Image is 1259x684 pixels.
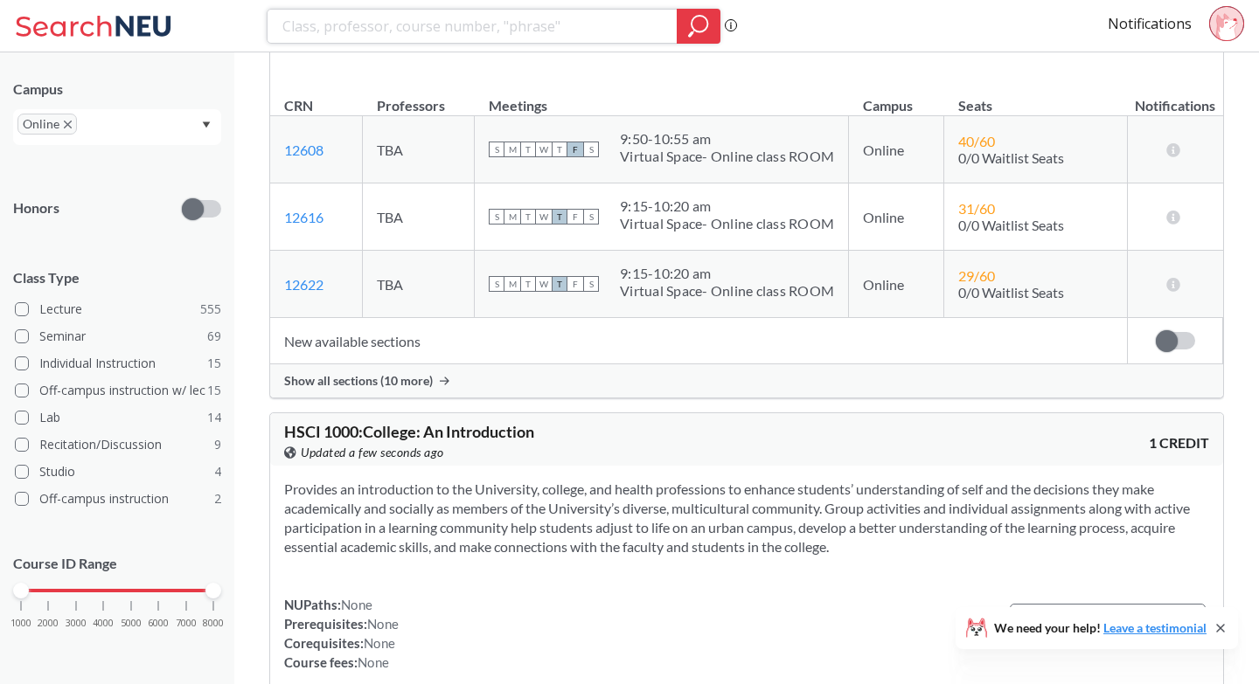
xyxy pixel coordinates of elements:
label: Recitation/Discussion [15,433,221,456]
span: We need your help! [994,622,1207,634]
span: T [552,142,567,157]
div: Virtual Space- Online class ROOM [620,148,834,165]
span: 0/0 Waitlist Seats [958,149,1064,166]
span: 1000 [10,618,31,628]
td: New available sections [270,318,1128,364]
span: Class Type [13,268,221,287]
span: F [567,209,583,225]
span: S [489,209,504,225]
span: 14 [207,408,221,427]
label: Lecture [15,298,221,321]
span: 555 [200,300,221,319]
th: Meetings [475,79,849,116]
svg: X to remove pill [64,121,72,128]
span: OnlineX to remove pill [17,114,77,135]
th: Seats [944,79,1128,116]
span: 69 [207,327,221,346]
span: F [567,142,583,157]
div: 9:15 - 10:20 am [620,265,834,282]
span: M [504,142,520,157]
td: Online [849,251,944,318]
a: Leave a testimonial [1103,620,1207,635]
span: 6000 [148,618,169,628]
div: 9:50 - 10:55 am [620,130,834,148]
th: Professors [363,79,475,116]
span: S [489,142,504,157]
a: Notifications [1108,14,1192,33]
span: Show all sections (10 more) [284,373,433,389]
td: TBA [363,116,475,183]
p: Course ID Range [13,554,221,574]
span: 5000 [121,618,142,628]
span: S [583,142,599,157]
label: Lab [15,406,221,429]
span: 1 CREDIT [1149,433,1209,453]
label: Off-campus instruction [15,487,221,510]
th: Notifications [1128,79,1223,116]
svg: Dropdown arrow [202,121,211,128]
span: W [536,142,552,157]
span: M [504,276,520,292]
span: 2 [214,489,221,508]
div: 9:15 - 10:20 am [620,197,834,215]
svg: magnifying glass [688,14,709,38]
td: TBA [363,251,475,318]
span: 4 [214,462,221,481]
span: T [552,276,567,292]
span: None [364,635,395,651]
td: Online [849,116,944,183]
label: Studio [15,460,221,483]
span: 0/0 Waitlist Seats [958,284,1064,301]
td: TBA [363,183,475,251]
span: T [552,209,567,225]
div: Show all sections (10 more) [270,364,1223,397]
div: Campus [13,79,221,99]
div: magnifying glass [677,9,720,44]
div: NUPaths: Prerequisites: Corequisites: Course fees: [284,595,399,672]
label: Seminar [15,325,221,348]
span: 8000 [203,618,224,628]
span: T [520,276,536,292]
div: OnlineX to remove pillDropdown arrow [13,109,221,145]
a: 12608 [284,142,323,158]
div: Virtual Space- Online class ROOM [620,282,834,300]
span: 15 [207,381,221,400]
span: W [536,209,552,225]
span: T [520,209,536,225]
span: 0/0 Waitlist Seats [958,217,1064,233]
div: Virtual Space- Online class ROOM [620,215,834,232]
span: 2000 [38,618,59,628]
span: S [583,276,599,292]
span: 29 / 60 [958,267,995,284]
span: S [583,209,599,225]
span: F [567,276,583,292]
span: W [536,276,552,292]
input: Class, professor, course number, "phrase" [281,11,664,41]
span: S [489,276,504,292]
span: 9 [214,435,221,454]
span: Updated a few seconds ago [301,443,444,462]
div: CRN [284,96,313,115]
span: 40 / 60 [958,133,995,149]
span: 15 [207,354,221,373]
label: Individual Instruction [15,352,221,375]
span: 31 / 60 [958,200,995,217]
span: 3000 [66,618,87,628]
a: 12616 [284,209,323,225]
td: Online [849,183,944,251]
span: 7000 [176,618,197,628]
span: 4000 [93,618,114,628]
a: 12622 [284,276,323,293]
span: HSCI 1000 : College: An Introduction [284,422,534,441]
p: Honors [13,198,59,218]
span: None [358,654,389,670]
span: None [341,597,372,612]
section: Provides an introduction to the University, college, and health professions to enhance students’ ... [284,480,1209,556]
span: T [520,142,536,157]
span: M [504,209,520,225]
th: Campus [849,79,944,116]
label: Off-campus instruction w/ lec [15,379,221,402]
span: None [367,616,399,632]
